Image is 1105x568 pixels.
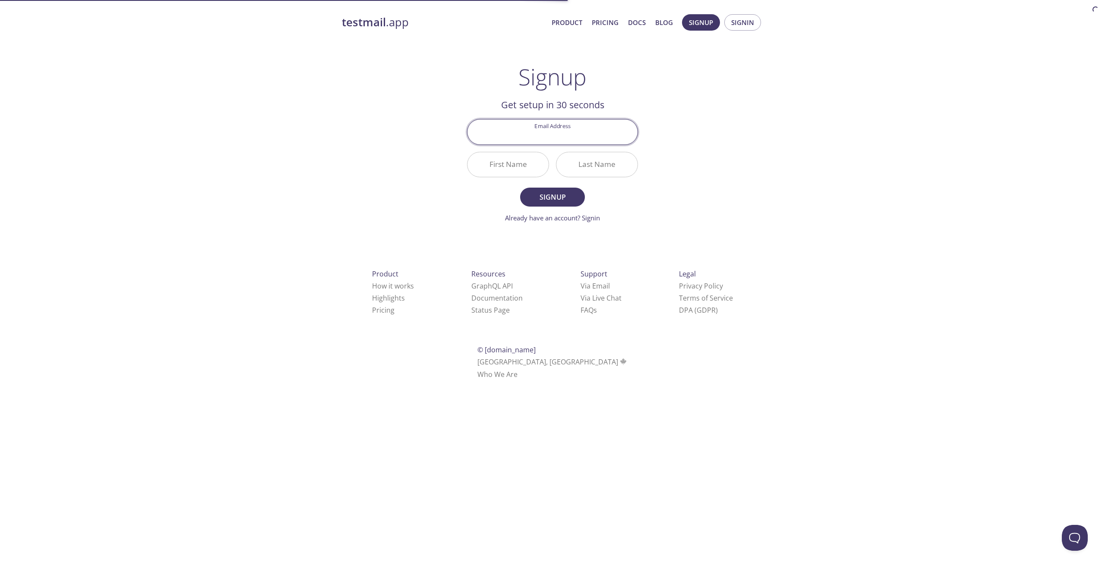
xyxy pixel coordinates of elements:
a: Via Live Chat [581,293,622,303]
a: Blog [655,17,673,28]
a: Pricing [592,17,619,28]
a: Terms of Service [679,293,733,303]
strong: testmail [342,15,386,30]
span: Signup [689,17,713,28]
h2: Get setup in 30 seconds [467,97,638,112]
button: Signup [520,188,585,207]
a: Privacy Policy [679,281,723,291]
a: Via Email [581,281,610,291]
a: testmail.app [342,15,545,30]
span: Product [372,269,398,279]
a: Product [552,17,582,28]
iframe: Help Scout Beacon - Open [1062,525,1088,551]
a: How it works [372,281,414,291]
button: Signin [724,14,761,31]
a: FAQ [581,305,597,315]
a: Who We Are [477,370,518,379]
button: Signup [682,14,720,31]
a: Highlights [372,293,405,303]
span: © [DOMAIN_NAME] [477,345,536,355]
a: Status Page [471,305,510,315]
span: Legal [679,269,696,279]
span: Signup [530,191,575,203]
a: Pricing [372,305,395,315]
a: Docs [628,17,646,28]
span: Resources [471,269,505,279]
span: Signin [731,17,754,28]
span: s [594,305,597,315]
h1: Signup [518,64,587,90]
span: [GEOGRAPHIC_DATA], [GEOGRAPHIC_DATA] [477,357,628,367]
a: DPA (GDPR) [679,305,718,315]
a: Already have an account? Signin [505,213,600,222]
a: Documentation [471,293,523,303]
span: Support [581,269,607,279]
a: GraphQL API [471,281,513,291]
